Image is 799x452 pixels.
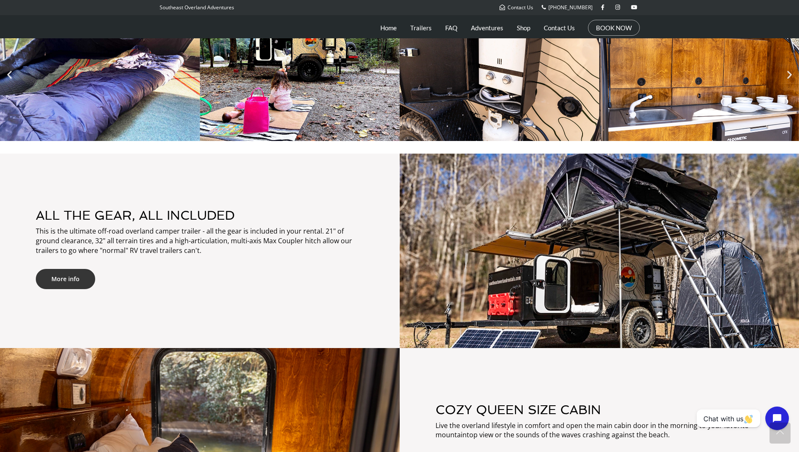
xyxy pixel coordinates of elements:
[436,421,764,440] p: Live the overland lifestyle in comfort and open the main cabin door in the morning to your favori...
[400,8,599,141] div: 3 / 5
[445,17,457,38] a: FAQ
[200,8,399,141] div: 2 / 5
[36,226,364,255] p: This is the ultimate off-road overland camper trailer - all the gear is included in your rental. ...
[200,8,399,141] img: child-on-blanket.jpg
[436,403,764,417] h3: COZY QUEEN SIZE CABIN
[36,269,95,289] a: More info
[160,2,234,13] p: Southeast Overland Adventures
[36,208,364,222] h3: ALL THE GEAR, ALL INCLUDED
[596,24,632,32] a: BOOK NOW
[471,17,503,38] a: Adventures
[500,4,533,11] a: Contact Us
[410,17,432,38] a: Trailers
[599,8,799,141] div: 4 / 5
[508,4,533,11] span: Contact Us
[784,69,795,80] div: Next slide
[400,8,599,141] img: eccotemp-el5-instant-hot-water-heater-shower
[542,4,593,11] a: [PHONE_NUMBER]
[548,4,593,11] span: [PHONE_NUMBER]
[4,69,15,80] div: Previous slide
[544,17,575,38] a: Contact Us
[517,17,530,38] a: Shop
[599,8,799,141] img: brx-overland-camper-trailer-galley-cabinets.webp
[380,17,397,38] a: Home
